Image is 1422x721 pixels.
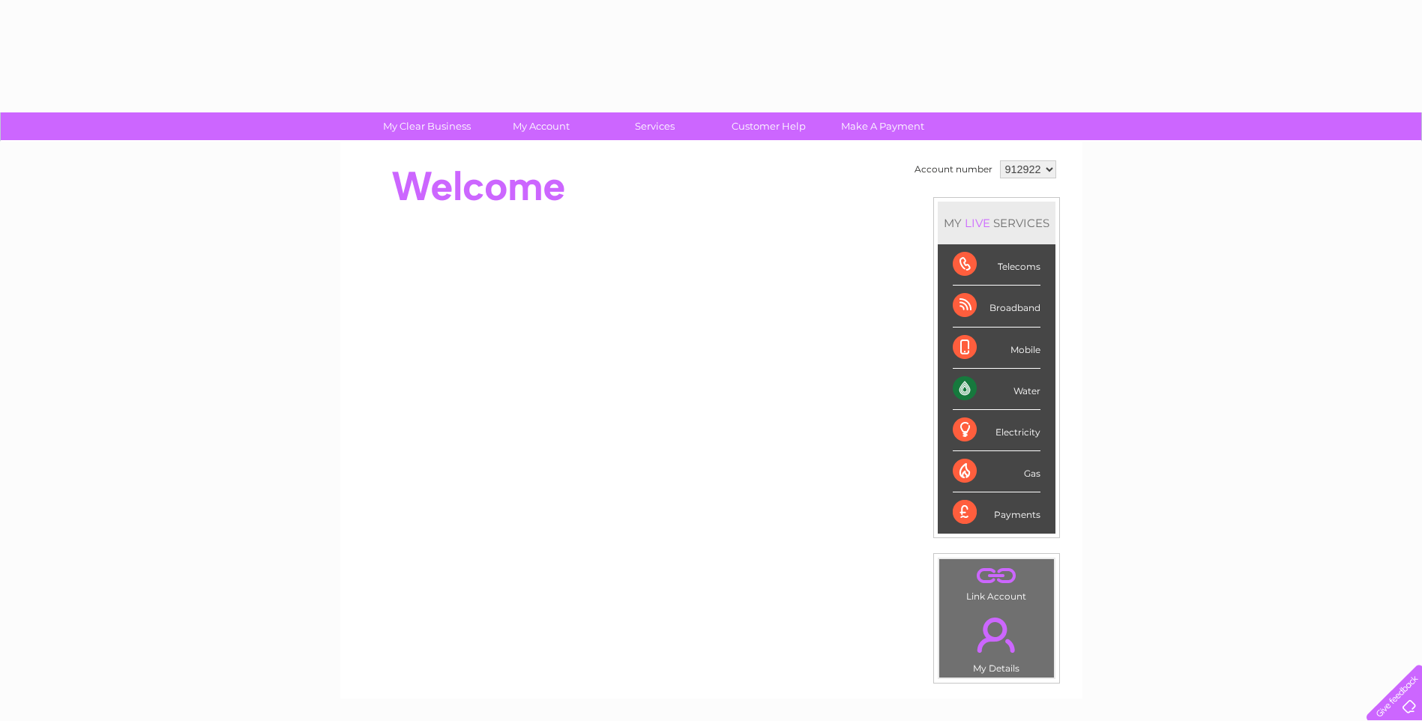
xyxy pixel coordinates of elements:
td: Link Account [939,558,1055,606]
div: Broadband [953,286,1040,327]
a: . [943,609,1050,661]
div: Telecoms [953,244,1040,286]
a: . [943,563,1050,589]
td: Account number [911,157,996,182]
div: MY SERVICES [938,202,1055,244]
div: Payments [953,492,1040,533]
div: Electricity [953,410,1040,451]
a: My Account [479,112,603,140]
td: My Details [939,605,1055,678]
div: Gas [953,451,1040,492]
a: My Clear Business [365,112,489,140]
div: Mobile [953,328,1040,369]
a: Customer Help [707,112,831,140]
a: Make A Payment [821,112,945,140]
a: Services [593,112,717,140]
div: Water [953,369,1040,410]
div: LIVE [962,216,993,230]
